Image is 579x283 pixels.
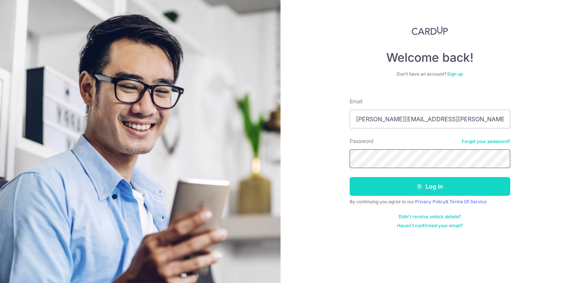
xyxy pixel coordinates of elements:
[399,214,461,220] a: Didn't receive unlock details?
[350,110,510,128] input: Enter your Email
[350,199,510,205] div: By continuing you agree to our &
[415,199,446,204] a: Privacy Policy
[350,177,510,196] button: Log in
[447,71,463,77] a: Sign up
[449,199,487,204] a: Terms Of Service
[462,139,510,144] a: Forgot your password?
[350,71,510,77] div: Don’t have an account?
[397,223,463,229] a: Haven't confirmed your email?
[350,137,374,145] label: Password
[350,50,510,65] h4: Welcome back!
[350,98,362,105] label: Email
[412,26,448,35] img: CardUp Logo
